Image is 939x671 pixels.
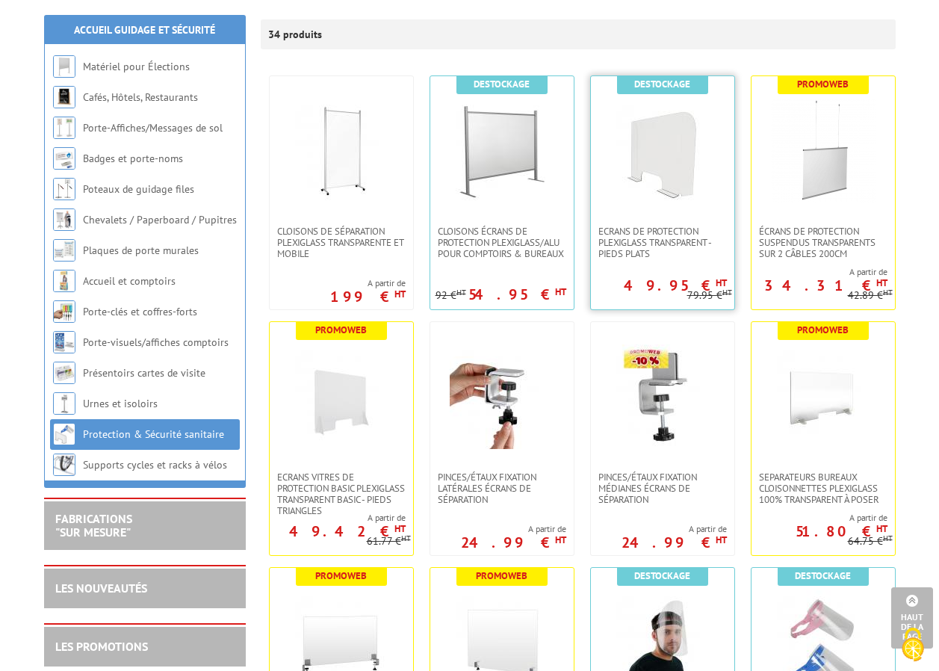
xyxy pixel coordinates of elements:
[277,471,406,516] span: ECRANS VITRES DE PROTECTION BASIC PLEXIGLASS TRANSPARENT BASIC - pieds triangles
[796,527,887,536] p: 51.80 €
[55,581,147,596] a: LES NOUVEAUTÉS
[83,458,227,471] a: Supports cycles et racks à vélos
[53,239,75,262] img: Plaques de porte murales
[555,285,566,298] sup: HT
[751,226,895,259] a: Écrans de Protection Suspendus Transparents sur 2 câbles 200cm
[751,471,895,505] a: SEPARATEURS BUREAUX CLOISONNETTES PLEXIGLASS 100% TRANSPARENT À POSER
[461,538,566,547] p: 24.99 €
[610,344,715,449] img: Pinces/étaux fixation médianes écrans de séparation
[289,99,394,203] img: Cloisons de séparation Plexiglass transparente et mobile
[468,290,566,299] p: 54.95 €
[83,182,194,196] a: Poteaux de guidage files
[438,471,566,505] span: Pinces/étaux fixation latérales écrans de séparation
[848,290,893,301] p: 42.89 €
[315,569,367,582] b: Promoweb
[894,626,932,664] img: Cookies (fenêtre modale)
[83,244,199,257] a: Plaques de porte murales
[53,147,75,170] img: Badges et porte-noms
[461,523,566,535] span: A partir de
[622,523,727,535] span: A partir de
[456,287,466,297] sup: HT
[394,288,406,300] sup: HT
[797,324,849,336] b: Promoweb
[751,266,887,278] span: A partir de
[430,471,574,505] a: Pinces/étaux fixation latérales écrans de séparation
[759,226,887,259] span: Écrans de Protection Suspendus Transparents sur 2 câbles 200cm
[476,569,527,582] b: Promoweb
[53,270,75,292] img: Accueil et comptoirs
[55,511,132,539] a: FABRICATIONS"Sur Mesure"
[53,117,75,139] img: Porte-Affiches/Messages de sol
[83,335,229,349] a: Porte-visuels/affiches comptoirs
[887,620,939,671] button: Cookies (fenêtre modale)
[634,78,690,90] b: Destockage
[797,78,849,90] b: Promoweb
[883,533,893,543] sup: HT
[83,90,198,104] a: Cafés, Hôtels, Restaurants
[83,60,190,73] a: Matériel pour Élections
[438,226,566,259] span: Cloisons Écrans de protection Plexiglass/Alu pour comptoirs & Bureaux
[53,178,75,200] img: Poteaux de guidage files
[436,290,466,301] p: 92 €
[687,290,732,301] p: 79.95 €
[624,281,727,290] p: 49.95 €
[771,344,876,449] img: SEPARATEURS BUREAUX CLOISONNETTES PLEXIGLASS 100% TRANSPARENT À POSER
[610,99,715,203] img: ECRANS DE PROTECTION PLEXIGLASS TRANSPARENT - Pieds plats
[771,99,876,203] img: Écrans de Protection Suspendus Transparents sur 2 câbles 200cm
[268,19,324,49] p: 34 produits
[876,522,887,535] sup: HT
[270,471,413,516] a: ECRANS VITRES DE PROTECTION BASIC PLEXIGLASS TRANSPARENT BASIC - pieds triangles
[598,471,727,505] span: Pinces/étaux fixation médianes écrans de séparation
[277,226,406,259] span: Cloisons de séparation Plexiglass transparente et mobile
[270,226,413,259] a: Cloisons de séparation Plexiglass transparente et mobile
[764,281,887,290] p: 34.31 €
[83,366,205,380] a: Présentoirs cartes de visite
[83,274,176,288] a: Accueil et comptoirs
[53,331,75,353] img: Porte-visuels/affiches comptoirs
[751,512,887,524] span: A partir de
[430,226,574,259] a: Cloisons Écrans de protection Plexiglass/Alu pour comptoirs & Bureaux
[53,86,75,108] img: Cafés, Hôtels, Restaurants
[555,534,566,546] sup: HT
[83,152,183,165] a: Badges et porte-noms
[394,522,406,535] sup: HT
[270,512,406,524] span: A partir de
[53,392,75,415] img: Urnes et isoloirs
[401,533,411,543] sup: HT
[83,121,223,134] a: Porte-Affiches/Messages de sol
[53,454,75,476] img: Supports cycles et racks à vélos
[722,287,732,297] sup: HT
[53,300,75,323] img: Porte-clés et coffres-forts
[53,55,75,78] img: Matériel pour Élections
[330,292,406,301] p: 199 €
[622,538,727,547] p: 24.99 €
[53,423,75,445] img: Protection & Sécurité sanitaire
[315,324,367,336] b: Promoweb
[591,471,734,505] a: Pinces/étaux fixation médianes écrans de séparation
[83,397,158,410] a: Urnes et isoloirs
[716,276,727,289] sup: HT
[83,427,224,441] a: Protection & Sécurité sanitaire
[83,305,197,318] a: Porte-clés et coffres-forts
[367,536,411,547] p: 61.77 €
[83,213,237,226] a: Chevalets / Paperboard / Pupitres
[716,534,727,546] sup: HT
[891,587,933,649] a: Haut de la page
[598,226,727,259] span: ECRANS DE PROTECTION PLEXIGLASS TRANSPARENT - Pieds plats
[883,287,893,297] sup: HT
[450,99,554,203] img: Cloisons Écrans de protection Plexiglass/Alu pour comptoirs & Bureaux
[795,569,851,582] b: Destockage
[474,78,530,90] b: Destockage
[848,536,893,547] p: 64.75 €
[759,471,887,505] span: SEPARATEURS BUREAUX CLOISONNETTES PLEXIGLASS 100% TRANSPARENT À POSER
[53,208,75,231] img: Chevalets / Paperboard / Pupitres
[289,344,394,449] img: ECRANS VITRES DE PROTECTION BASIC PLEXIGLASS TRANSPARENT BASIC - pieds triangles
[330,277,406,289] span: A partir de
[876,276,887,289] sup: HT
[591,226,734,259] a: ECRANS DE PROTECTION PLEXIGLASS TRANSPARENT - Pieds plats
[450,344,554,449] img: Pinces/étaux fixation latérales écrans de séparation
[74,23,215,37] a: Accueil Guidage et Sécurité
[634,569,690,582] b: Destockage
[53,362,75,384] img: Présentoirs cartes de visite
[289,527,406,536] p: 49.42 €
